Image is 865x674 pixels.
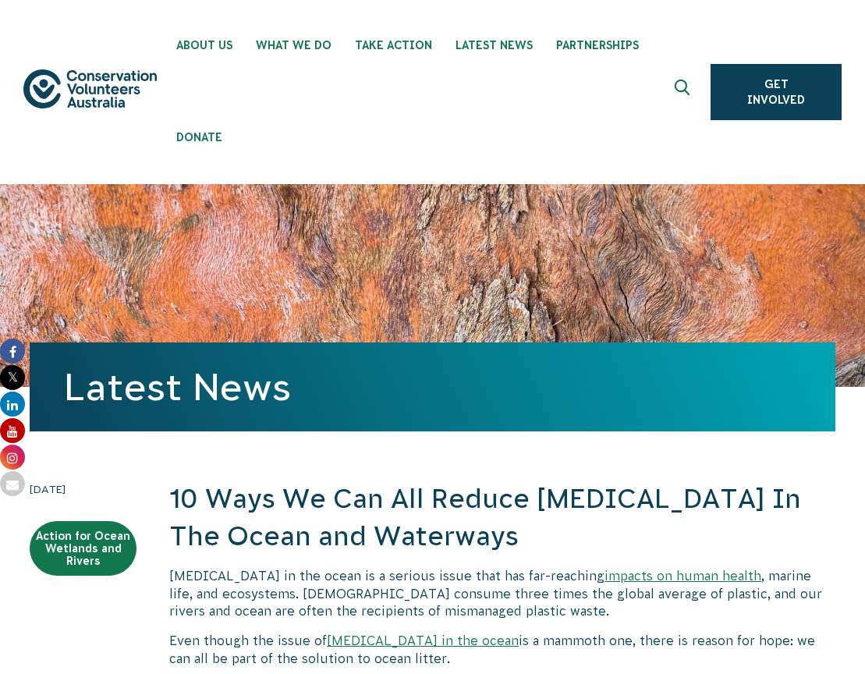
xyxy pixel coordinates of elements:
a: Action for Ocean Wetlands and Rivers [30,521,136,576]
a: Get Involved [711,64,842,120]
span: Expand search box [675,80,694,105]
span: What We Do [256,39,331,51]
p: Even though the issue of is a mammoth one, there is reason for hope: we can all be part of the so... [169,632,835,667]
h2: 10 Ways We Can All Reduce [MEDICAL_DATA] In The Ocean and Waterways [169,481,835,555]
p: [MEDICAL_DATA] in the ocean is a serious issue that has far-reaching , marine life, and ecosystem... [169,567,835,619]
a: impacts on human health [604,569,761,583]
time: [DATE] [30,481,136,498]
a: Latest News [64,366,291,408]
span: Latest News [456,39,533,51]
img: logo.svg [23,69,157,108]
span: Take Action [355,39,432,51]
a: [MEDICAL_DATA] in the ocean [327,633,519,647]
button: Expand search box Close search box [665,73,703,111]
span: About Us [176,39,232,51]
span: Donate [176,131,222,144]
span: Partnerships [556,39,639,51]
